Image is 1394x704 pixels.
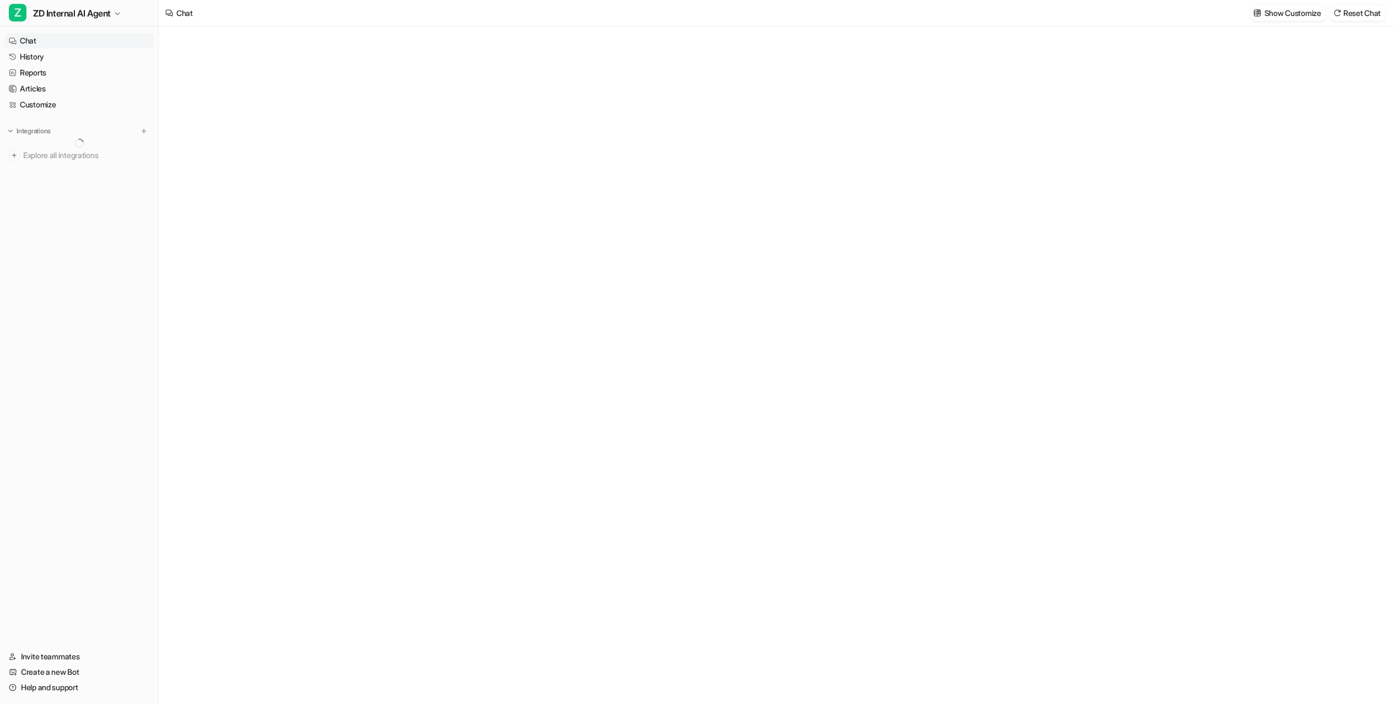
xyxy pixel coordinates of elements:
[4,33,154,48] a: Chat
[140,127,148,135] img: menu_add.svg
[4,97,154,112] a: Customize
[1253,9,1261,17] img: customize
[4,126,54,137] button: Integrations
[17,127,51,136] p: Integrations
[33,6,111,21] span: ZD Internal AI Agent
[9,150,20,161] img: explore all integrations
[1333,9,1341,17] img: reset
[4,49,154,64] a: History
[23,147,149,164] span: Explore all integrations
[4,65,154,80] a: Reports
[1264,7,1321,19] p: Show Customize
[176,7,193,19] div: Chat
[4,649,154,664] a: Invite teammates
[4,81,154,96] a: Articles
[7,127,14,135] img: expand menu
[9,4,26,21] span: Z
[4,680,154,695] a: Help and support
[4,664,154,680] a: Create a new Bot
[1330,5,1385,21] button: Reset Chat
[1250,5,1326,21] button: Show Customize
[4,148,154,163] a: Explore all integrations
